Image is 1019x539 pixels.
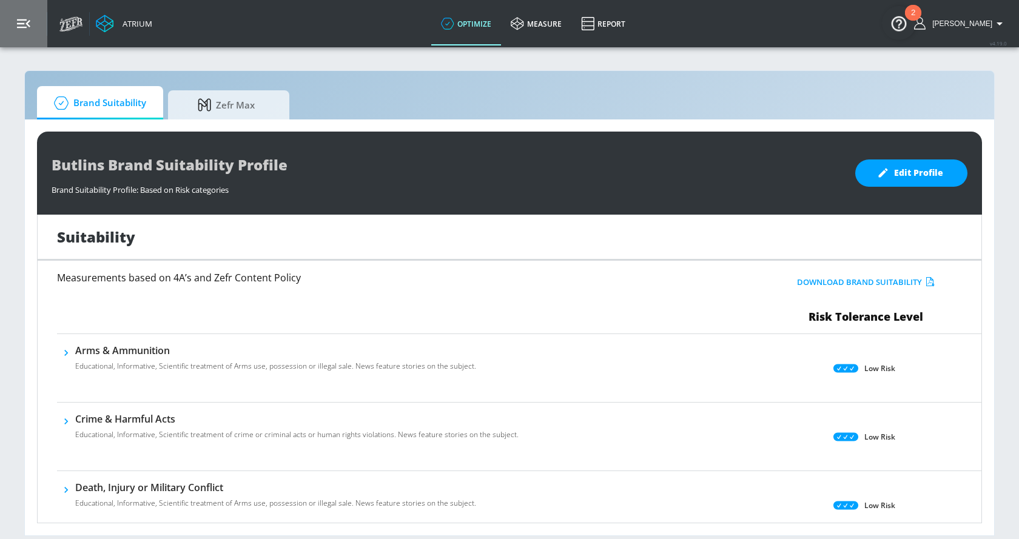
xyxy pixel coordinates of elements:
[75,344,476,379] div: Arms & AmmunitionEducational, Informative, Scientific treatment of Arms use, possession or illega...
[914,16,1007,31] button: [PERSON_NAME]
[879,166,943,181] span: Edit Profile
[911,13,915,28] div: 2
[52,178,843,195] div: Brand Suitability Profile: Based on Risk categories
[49,89,146,118] span: Brand Suitability
[927,19,992,28] span: login as: christopher.parsons@essencemediacom.com
[75,412,519,426] h6: Crime & Harmful Acts
[809,309,923,324] span: Risk Tolerance Level
[118,18,152,29] div: Atrium
[180,90,272,119] span: Zefr Max
[96,15,152,33] a: Atrium
[75,498,476,509] p: Educational, Informative, Scientific treatment of Arms use, possession or illegal sale. News feat...
[571,2,635,45] a: Report
[75,344,476,357] h6: Arms & Ammunition
[75,412,519,447] div: Crime & Harmful ActsEducational, Informative, Scientific treatment of crime or criminal acts or h...
[75,361,476,372] p: Educational, Informative, Scientific treatment of Arms use, possession or illegal sale. News feat...
[57,273,673,283] h6: Measurements based on 4A’s and Zefr Content Policy
[57,227,135,247] h1: Suitability
[75,481,476,516] div: Death, Injury or Military ConflictEducational, Informative, Scientific treatment of Arms use, pos...
[882,6,916,40] button: Open Resource Center, 2 new notifications
[75,429,519,440] p: Educational, Informative, Scientific treatment of crime or criminal acts or human rights violatio...
[990,40,1007,47] span: v 4.19.0
[864,499,895,512] p: Low Risk
[794,273,938,292] button: Download Brand Suitability
[431,2,501,45] a: optimize
[855,159,967,187] button: Edit Profile
[501,2,571,45] a: measure
[75,481,476,494] h6: Death, Injury or Military Conflict
[864,362,895,375] p: Low Risk
[864,430,895,443] p: Low Risk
